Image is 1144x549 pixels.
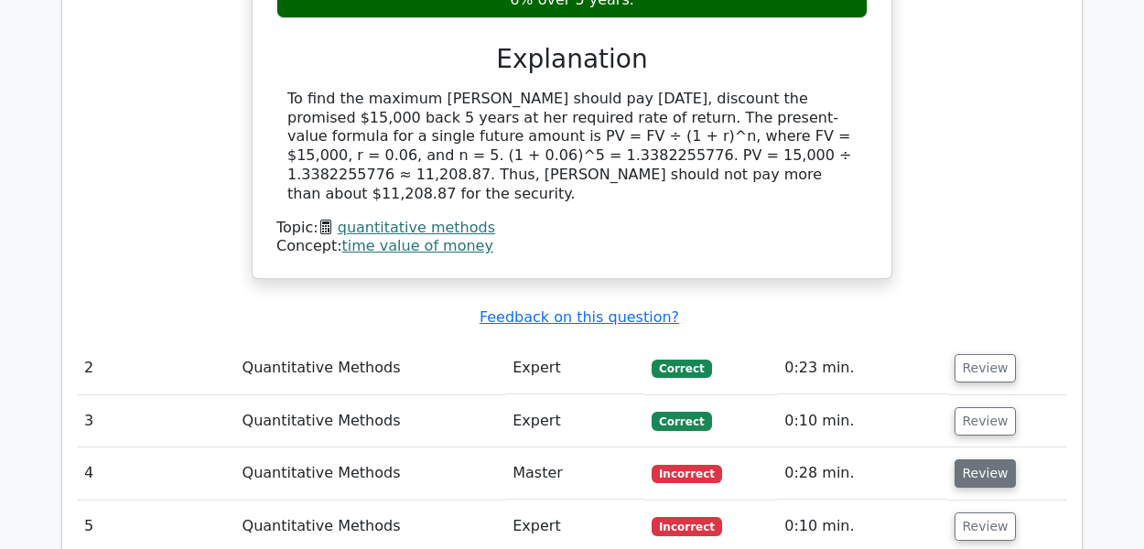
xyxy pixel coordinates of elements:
td: Quantitative Methods [235,342,506,394]
td: 4 [77,447,235,500]
button: Review [955,512,1017,541]
button: Review [955,407,1017,436]
a: Feedback on this question? [480,308,679,326]
td: Expert [505,395,644,447]
button: Review [955,354,1017,382]
td: 0:23 min. [777,342,946,394]
a: quantitative methods [338,219,495,236]
div: Concept: [276,237,868,256]
td: 0:28 min. [777,447,946,500]
span: Correct [652,412,711,430]
button: Review [955,459,1017,488]
div: Topic: [276,219,868,238]
td: Quantitative Methods [235,395,506,447]
td: Master [505,447,644,500]
span: Incorrect [652,465,722,483]
div: To find the maximum [PERSON_NAME] should pay [DATE], discount the promised $15,000 back 5 years a... [287,90,857,204]
td: 2 [77,342,235,394]
h3: Explanation [287,44,857,75]
td: Quantitative Methods [235,447,506,500]
a: time value of money [342,237,493,254]
span: Incorrect [652,517,722,535]
td: 0:10 min. [777,395,946,447]
td: 3 [77,395,235,447]
span: Correct [652,360,711,378]
td: Expert [505,342,644,394]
